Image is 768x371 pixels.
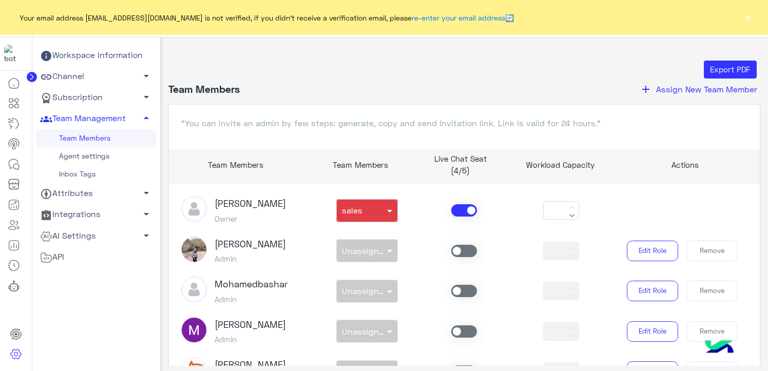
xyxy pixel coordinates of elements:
[627,281,678,301] button: Edit Role
[418,165,503,177] p: (4/5)
[140,208,152,220] span: arrow_drop_down
[20,12,514,23] span: Your email address [EMAIL_ADDRESS][DOMAIN_NAME] is not verified, if you didn't receive a verifica...
[704,61,757,79] button: Export PDF
[215,359,286,370] h3: [PERSON_NAME]
[169,159,303,171] p: Team Members
[36,165,156,183] a: Inbox Tags
[318,159,402,171] p: Team Members
[701,330,737,366] img: hulul-logo.png
[140,187,152,199] span: arrow_drop_down
[36,183,156,204] a: Attributes
[215,254,286,263] h5: Admin
[686,321,738,342] button: Remove
[36,66,156,87] a: Channel
[710,65,750,74] span: Export PDF
[627,321,678,342] button: Edit Role
[140,70,152,82] span: arrow_drop_down
[418,153,503,165] p: Live Chat Seat
[656,84,757,94] span: Assign New Team Member
[181,317,207,343] img: ACg8ocLda9S1SCvSr9VZ3JuqfRZCF8keLUnoALKb60wZ1a7xKw44Jw=s96-c
[140,112,152,124] span: arrow_drop_up
[215,319,286,330] h3: [PERSON_NAME]
[140,229,152,242] span: arrow_drop_down
[215,335,286,344] h5: Admin
[181,277,207,302] img: defaultAdmin.png
[181,237,207,262] img: picture
[215,295,288,304] h5: Admin
[412,13,505,22] a: re-enter your email address
[181,117,748,129] p: "You can invite an admin by few steps: generate, copy and send Invitation link. Link is valid for...
[518,159,602,171] p: Workload Capacity
[36,225,156,246] a: AI Settings
[181,196,207,222] img: defaultAdmin.png
[36,204,156,225] a: Integrations
[627,241,678,261] button: Edit Role
[40,250,64,264] span: API
[686,281,738,301] button: Remove
[215,198,286,209] h3: [PERSON_NAME]
[686,241,738,261] button: Remove
[618,159,752,171] p: Actions
[36,129,156,147] a: Team Members
[742,12,753,23] button: ×
[36,45,156,66] a: Workspace Information
[4,45,23,63] img: 713415422032625
[36,147,156,165] a: Agent settings
[215,279,288,290] h3: mohamedbashar
[168,83,240,96] h4: Team Members
[36,108,156,129] a: Team Management
[215,239,286,250] h3: [PERSON_NAME]
[140,91,152,103] span: arrow_drop_down
[36,87,156,108] a: Subscription
[640,83,652,95] i: add
[36,246,156,267] a: API
[215,214,286,223] h5: Owner
[637,83,760,96] button: addAssign New Team Member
